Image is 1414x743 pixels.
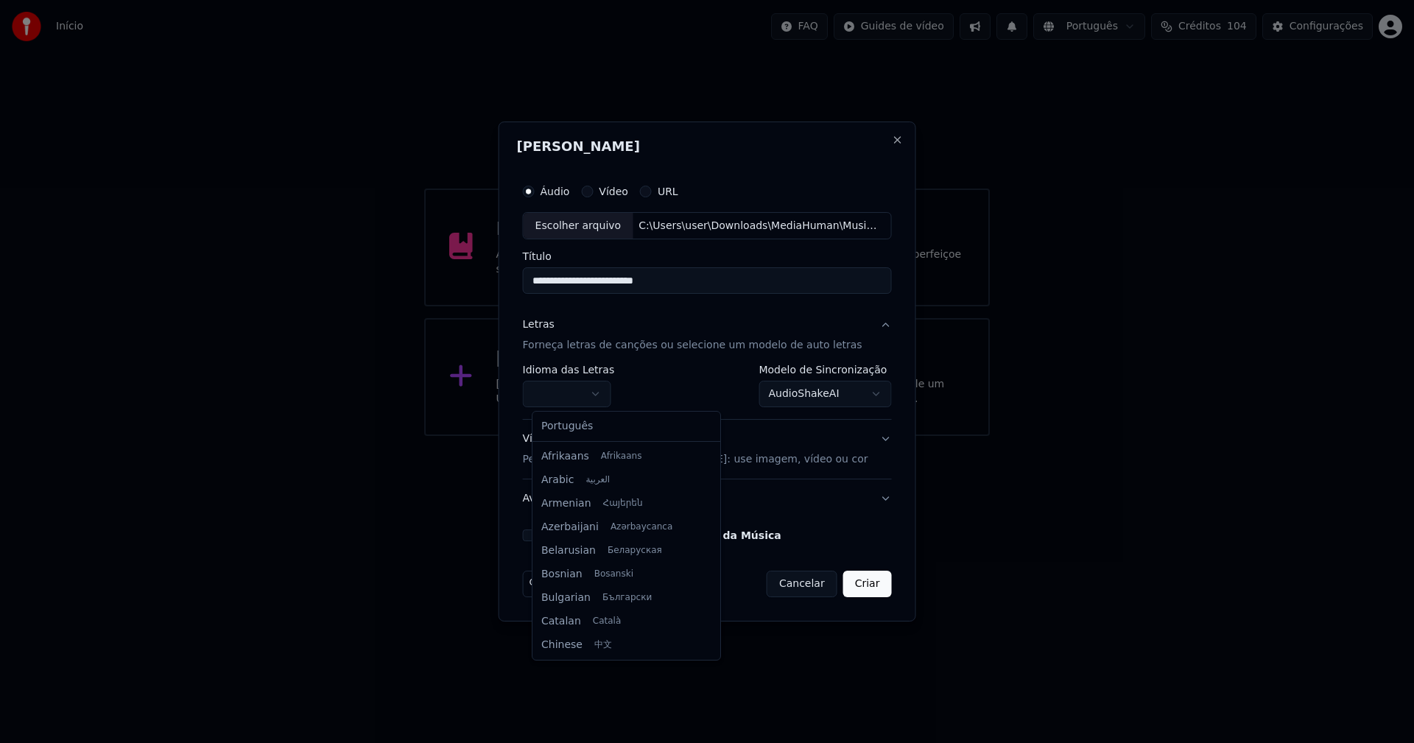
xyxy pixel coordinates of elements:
[541,614,581,629] span: Catalan
[541,473,574,487] span: Arabic
[541,567,583,582] span: Bosnian
[608,545,662,557] span: Беларуская
[541,419,593,434] span: Português
[585,474,610,486] span: العربية
[541,520,599,535] span: Azerbaijani
[603,498,643,510] span: Հայերեն
[593,616,621,627] span: Català
[611,521,672,533] span: Azərbaycanca
[602,592,652,604] span: Български
[601,451,642,462] span: Afrikaans
[594,568,633,580] span: Bosanski
[594,639,612,651] span: 中文
[541,638,583,652] span: Chinese
[541,449,589,464] span: Afrikaans
[541,591,591,605] span: Bulgarian
[541,543,596,558] span: Belarusian
[541,496,591,511] span: Armenian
